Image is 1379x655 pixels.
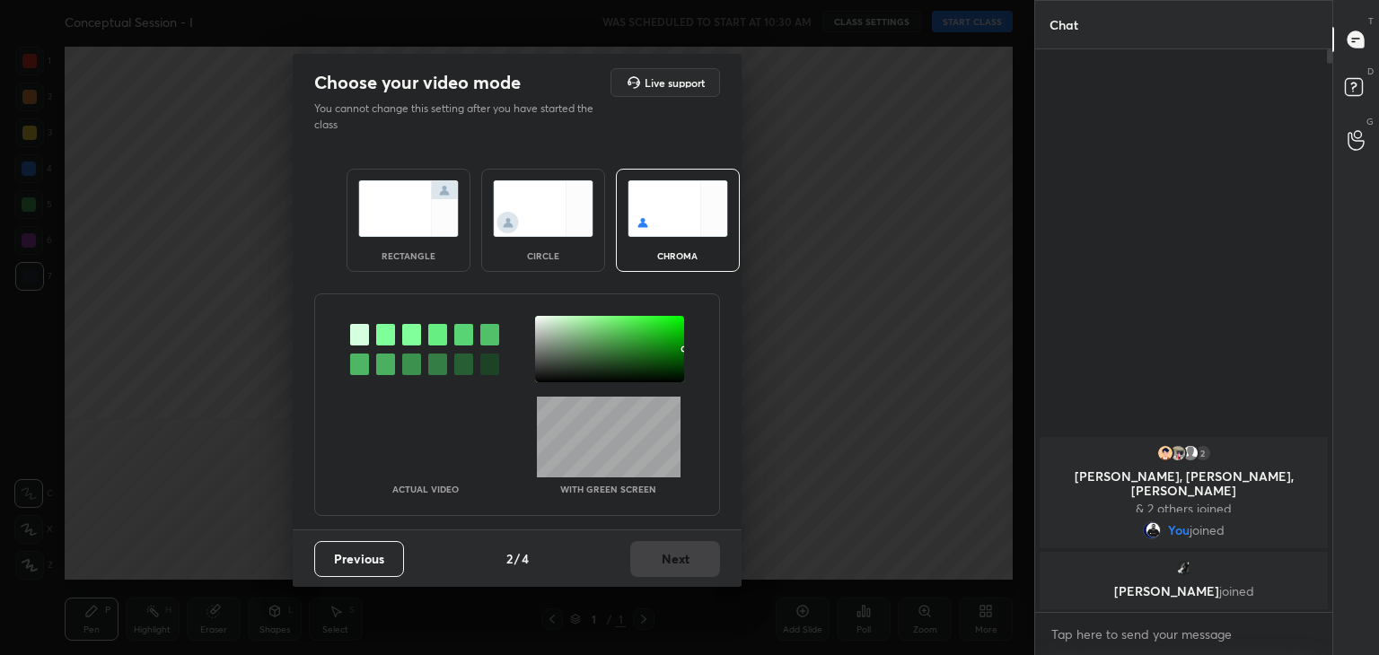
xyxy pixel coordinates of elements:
[522,549,529,568] h4: 4
[1175,559,1193,577] img: 9951e81bf3904bb3aaa284087ee48294.jpg
[506,549,513,568] h4: 2
[1050,502,1317,516] p: & 2 others joined
[1050,584,1317,598] p: [PERSON_NAME]
[1156,444,1174,462] img: 11679915_8A25A008-7B21-4014-B01B-653364CED89A.png
[1190,523,1225,537] span: joined
[628,180,728,237] img: chromaScreenIcon.c19ab0a0.svg
[1168,523,1190,537] span: You
[314,100,605,133] p: You cannot change this setting after you have started the class
[1143,521,1161,539] img: 06bb0d84a8f94ea8a9cc27b112cd422f.jpg
[642,251,714,260] div: chroma
[314,541,404,577] button: Previous
[1035,1,1093,48] p: Chat
[314,71,521,94] h2: Choose your video mode
[1194,444,1212,462] div: 2
[645,77,705,88] h5: Live support
[392,485,459,493] p: Actual Video
[1169,444,1187,462] img: 873b068f77574790bb46b1f4a7ac962d.jpg
[1219,582,1254,599] span: joined
[1050,469,1317,498] p: [PERSON_NAME], [PERSON_NAME], [PERSON_NAME]
[1366,115,1374,128] p: G
[514,549,520,568] h4: /
[1367,65,1374,78] p: D
[1368,14,1374,28] p: T
[560,485,656,493] p: With green screen
[1181,444,1199,462] img: default.png
[493,180,593,237] img: circleScreenIcon.acc0effb.svg
[358,180,459,237] img: normalScreenIcon.ae25ed63.svg
[373,251,444,260] div: rectangle
[507,251,579,260] div: circle
[1035,433,1332,613] div: grid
